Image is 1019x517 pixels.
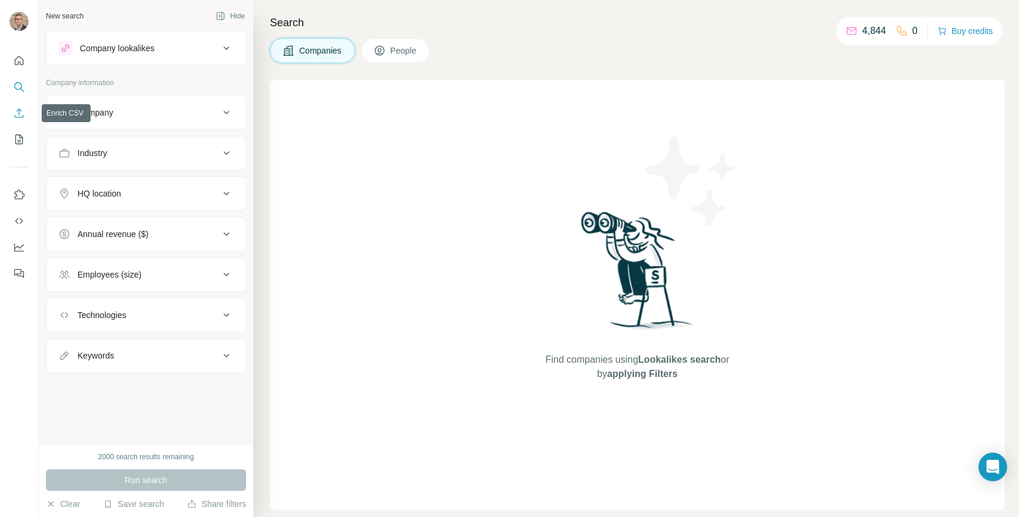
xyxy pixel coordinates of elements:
img: Surfe Illustration - Woman searching with binoculars [576,208,700,341]
div: Keywords [77,350,114,362]
p: 0 [912,24,918,38]
button: Clear [46,498,80,510]
button: Employees (size) [46,260,246,289]
div: Open Intercom Messenger [978,453,1007,481]
button: Industry [46,139,246,167]
button: Save search [103,498,164,510]
div: Technologies [77,309,126,321]
img: Surfe Illustration - Stars [638,127,745,235]
button: HQ location [46,179,246,208]
button: Company [46,98,246,127]
button: Company lookalikes [46,34,246,63]
button: Share filters [187,498,246,510]
button: Hide [207,7,253,25]
button: Keywords [46,341,246,370]
span: Companies [299,45,343,57]
div: Company lookalikes [80,42,154,54]
div: HQ location [77,188,121,200]
button: Technologies [46,301,246,329]
button: Quick start [10,50,29,71]
h4: Search [270,14,1005,31]
div: New search [46,11,83,21]
div: Annual revenue ($) [77,228,148,240]
span: People [390,45,418,57]
span: Lookalikes search [638,354,721,365]
button: Dashboard [10,236,29,258]
button: My lists [10,129,29,150]
div: Industry [77,147,107,159]
div: 2000 search results remaining [98,451,194,462]
button: Use Surfe on LinkedIn [10,184,29,205]
button: Feedback [10,263,29,284]
span: Find companies using or by [542,353,732,381]
p: Company information [46,77,246,88]
button: Annual revenue ($) [46,220,246,248]
p: 4,844 [862,24,886,38]
div: Employees (size) [77,269,141,281]
div: Company [77,107,113,119]
button: Use Surfe API [10,210,29,232]
button: Buy credits [937,23,993,39]
button: Enrich CSV [10,102,29,124]
button: Search [10,76,29,98]
img: Avatar [10,12,29,31]
span: applying Filters [607,369,678,379]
